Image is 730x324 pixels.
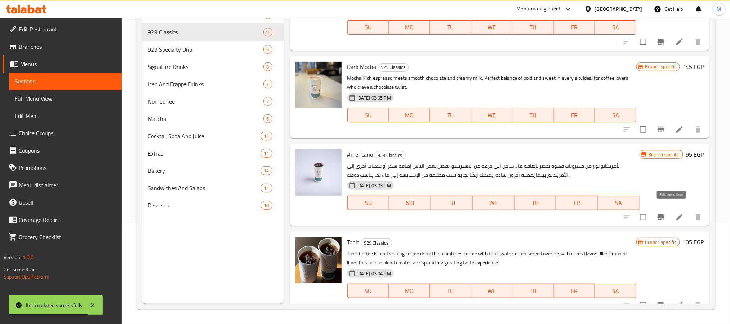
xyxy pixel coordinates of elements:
a: Edit Menu [9,107,122,124]
div: items [261,201,272,210]
span: TH [515,286,551,296]
span: 6 [264,115,272,122]
span: SA [598,110,633,121]
span: 929 Classics [375,151,405,159]
a: Edit Restaurant [3,21,122,38]
div: Non Coffee7 [142,93,284,110]
div: 929 Classics [361,238,392,247]
div: Signature Drinks8 [142,58,284,75]
span: SA [601,198,637,208]
button: TH [515,196,556,210]
a: Edit menu item [675,125,684,134]
span: Matcha [148,114,263,123]
a: Promotions [3,159,122,176]
button: Branch-specific-item [652,209,669,226]
div: items [263,28,272,36]
button: FR [554,108,595,122]
a: Branches [3,38,122,55]
div: 929 Classics [148,28,263,36]
span: FR [557,22,592,32]
span: WE [474,22,509,32]
div: Matcha6 [142,110,284,127]
span: MO [392,286,427,296]
div: 929 Specialty Drip6 [142,41,284,58]
div: Item updated successfully [26,301,83,309]
button: TH [512,20,553,35]
div: Menu-management [517,5,561,13]
span: 929 Classics [378,63,409,71]
span: Menu disclaimer [19,181,116,189]
div: items [263,45,272,54]
span: Coverage Report [19,215,116,224]
button: MO [389,284,430,298]
button: FR [554,20,595,35]
h6: 105 EGP [683,237,704,247]
button: TU [430,284,471,298]
span: 6 [264,46,272,53]
span: Bakery [148,166,261,175]
div: items [263,114,272,123]
button: delete [690,297,707,314]
span: SU [351,286,386,296]
span: Iced And Frappe Drinks [148,80,263,88]
p: Mocha Rich espresso meets smooth chocolate and creamy milk. Perfect balance of bold and sweet in ... [347,74,636,92]
span: WE [476,198,512,208]
span: 11 [261,150,272,157]
span: WE [474,286,509,296]
button: SU [347,284,389,298]
div: 929 Classics [378,63,409,72]
span: TH [517,198,553,208]
span: 8 [264,64,272,70]
a: Coupons [3,142,122,159]
span: Promotions [19,163,116,172]
h6: 145 EGP [683,62,704,72]
span: 929 Specialty Drip [148,45,263,54]
button: WE [471,108,512,122]
span: TU [434,198,470,208]
a: Choice Groups [3,124,122,142]
span: Dark Mocha [347,61,377,72]
span: 14 [261,167,272,174]
span: M [717,5,721,13]
span: TU [433,286,468,296]
span: Branch specific [642,63,680,70]
button: SU [347,108,389,122]
span: 10 [261,202,272,209]
span: MO [392,22,427,32]
button: Branch-specific-item [652,33,669,51]
p: Tonic Coffee is a refreshing coffee drink that combines coffee with tonic water, often served ove... [347,249,636,267]
span: Choice Groups [19,129,116,137]
button: delete [690,209,707,226]
span: Edit Restaurant [19,25,116,34]
span: TH [515,110,551,121]
span: SU [351,22,386,32]
span: TU [433,22,468,32]
button: SU [347,196,390,210]
span: Coupons [19,146,116,155]
span: Version: [4,253,21,262]
span: 11 [261,185,272,192]
span: SU [351,110,386,121]
img: Dark Mocha [295,62,342,108]
div: Bakery14 [142,162,284,179]
span: FR [559,198,595,208]
span: [DATE] 03:03 PM [354,182,394,189]
a: Edit menu item [675,38,684,46]
span: MO [392,198,428,208]
span: Americano [347,149,373,160]
span: WE [474,110,509,121]
div: 929 Classics9 [142,23,284,41]
button: WE [473,196,515,210]
span: TH [515,22,551,32]
nav: Menu sections [142,3,284,217]
span: Edit Menu [15,111,116,120]
span: Select to update [636,298,651,313]
p: الأمريكانو نوع من مشروبات قهوة يحضر بإضافة ماء ساخن إلى جرعة من الإسبريسو. يفضل بعض الناس إضافة س... [347,162,640,180]
span: Signature Drinks [148,62,263,71]
span: SU [351,198,387,208]
div: Cocktail Soda And Juice [148,132,261,140]
span: Upsell [19,198,116,207]
span: Extras [148,149,261,158]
